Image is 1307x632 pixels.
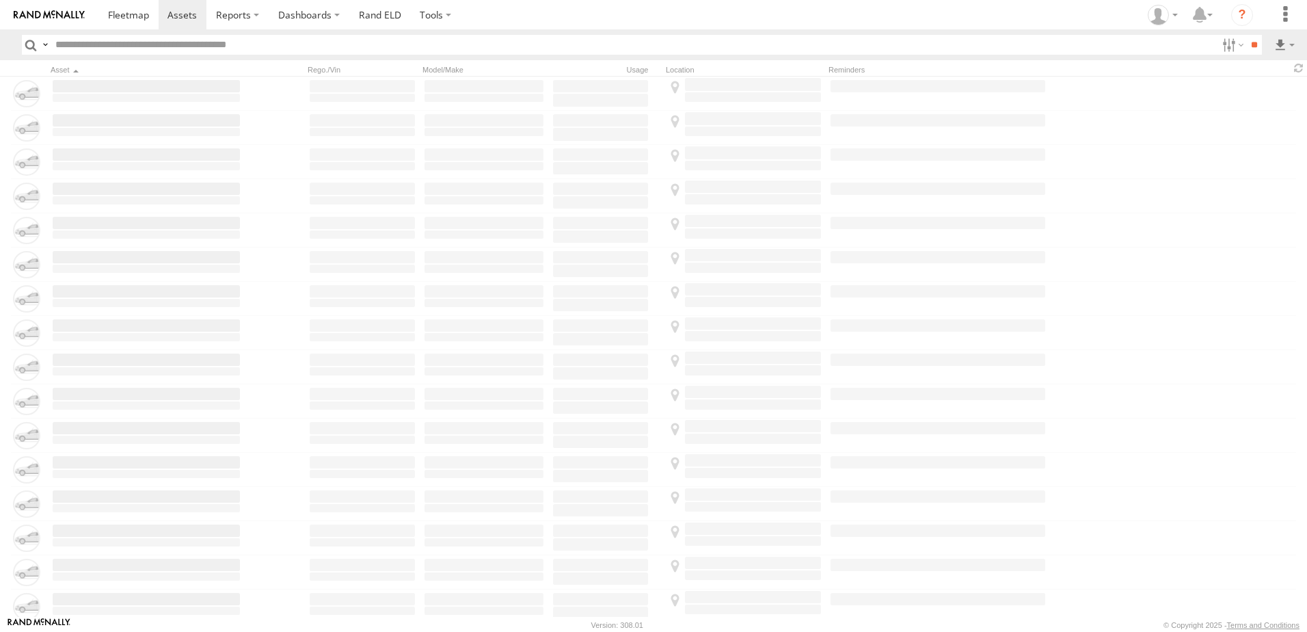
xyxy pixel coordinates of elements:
[828,65,1047,75] div: Reminders
[40,35,51,55] label: Search Query
[8,618,70,632] a: Visit our Website
[1143,5,1183,25] div: Tim Zylstra
[308,65,417,75] div: Rego./Vin
[14,10,85,20] img: rand-logo.svg
[422,65,545,75] div: Model/Make
[1231,4,1253,26] i: ?
[1217,35,1246,55] label: Search Filter Options
[1163,621,1299,629] div: © Copyright 2025 -
[666,65,823,75] div: Location
[51,65,242,75] div: Click to Sort
[1291,62,1307,75] span: Refresh
[1273,35,1296,55] label: Export results as...
[551,65,660,75] div: Usage
[591,621,643,629] div: Version: 308.01
[1227,621,1299,629] a: Terms and Conditions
